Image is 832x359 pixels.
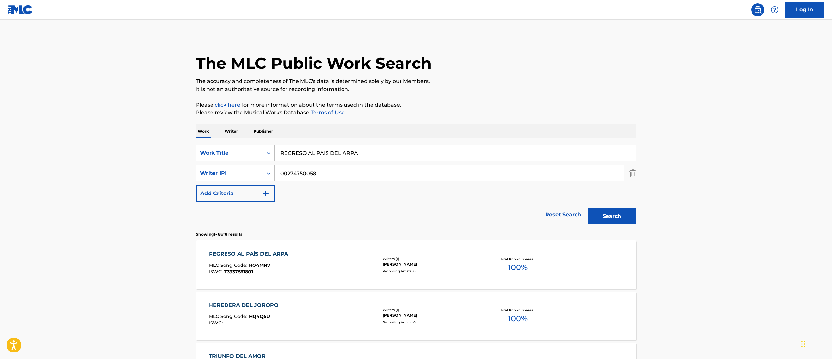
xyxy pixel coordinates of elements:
[196,240,636,289] a: REGRESO AL PAÍS DEL ARPAMLC Song Code:RO4MN7ISWC:T3337561801Writers (1)[PERSON_NAME]Recording Art...
[799,328,832,359] iframe: Chat Widget
[249,313,270,319] span: HQ4Q5U
[629,165,636,181] img: Delete Criterion
[209,301,282,309] div: HEREDERA DEL JOROPO
[383,308,481,312] div: Writers ( 1 )
[196,85,636,93] p: It is not an authoritative source for recording information.
[209,262,249,268] span: MLC Song Code :
[196,101,636,109] p: Please for more information about the terms used in the database.
[754,6,762,14] img: search
[785,2,824,18] a: Log In
[200,169,259,177] div: Writer IPI
[209,320,224,326] span: ISWC :
[768,3,781,16] div: Help
[383,320,481,325] div: Recording Artists ( 0 )
[383,312,481,318] div: [PERSON_NAME]
[751,3,764,16] a: Public Search
[209,313,249,319] span: MLC Song Code :
[209,250,291,258] div: REGRESO AL PAÍS DEL ARPA
[196,109,636,117] p: Please review the Musical Works Database
[8,5,33,14] img: MLC Logo
[200,149,259,157] div: Work Title
[588,208,636,224] button: Search
[500,308,535,313] p: Total Known Shares:
[383,256,481,261] div: Writers ( 1 )
[309,109,345,116] a: Terms of Use
[542,208,584,222] a: Reset Search
[771,6,779,14] img: help
[196,145,636,228] form: Search Form
[500,257,535,262] p: Total Known Shares:
[196,292,636,340] a: HEREDERA DEL JOROPOMLC Song Code:HQ4Q5UISWC:Writers (1)[PERSON_NAME]Recording Artists (0)Total Kn...
[215,102,240,108] a: click here
[209,269,224,275] span: ISWC :
[801,334,805,354] div: Arrastrar
[224,269,253,275] span: T3337561801
[262,190,270,197] img: 9d2ae6d4665cec9f34b9.svg
[196,124,211,138] p: Work
[196,53,431,73] h1: The MLC Public Work Search
[249,262,270,268] span: RO4MN7
[508,313,528,324] span: 100 %
[196,231,242,237] p: Showing 1 - 8 of 8 results
[383,269,481,274] div: Recording Artists ( 0 )
[196,78,636,85] p: The accuracy and completeness of The MLC's data is determined solely by our Members.
[508,262,528,273] span: 100 %
[799,328,832,359] div: Widget de chat
[196,185,275,202] button: Add Criteria
[223,124,240,138] p: Writer
[252,124,275,138] p: Publisher
[383,261,481,267] div: [PERSON_NAME]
